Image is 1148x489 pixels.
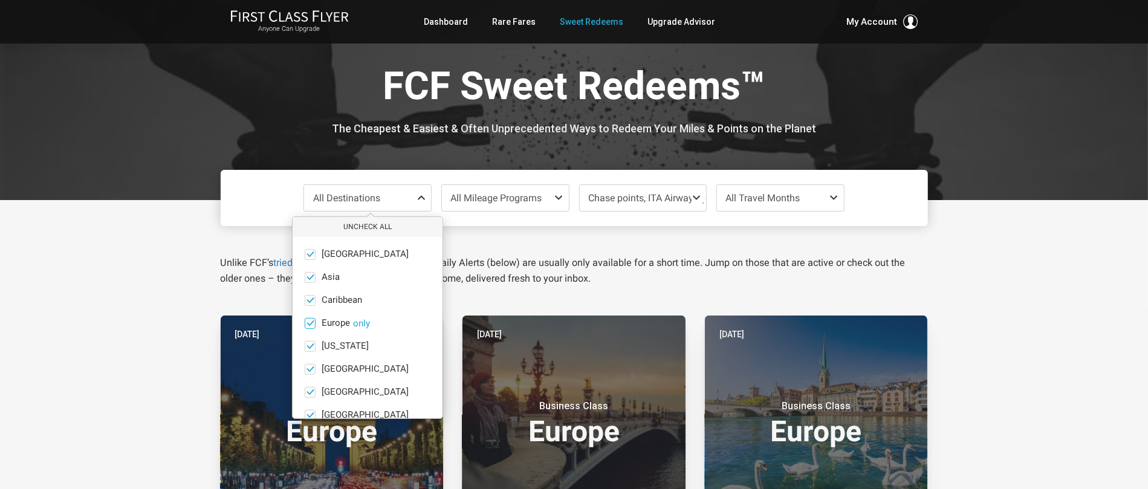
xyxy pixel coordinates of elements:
time: [DATE] [235,328,260,341]
small: Anyone Can Upgrade [230,25,349,33]
span: All Mileage Programs [450,192,542,204]
span: [GEOGRAPHIC_DATA] [322,249,409,260]
a: First Class FlyerAnyone Can Upgrade [230,10,349,34]
a: Dashboard [424,11,468,33]
button: Europe [353,318,370,329]
span: My Account [847,15,898,29]
h3: Europe [477,400,671,446]
h3: The Cheapest & Easiest & Often Unprecedented Ways to Redeem Your Miles & Points on the Planet [230,123,919,135]
span: [GEOGRAPHIC_DATA] [322,387,409,398]
span: Europe [322,318,350,329]
p: Unlike FCF’s , our Daily Alerts (below) are usually only available for a short time. Jump on thos... [221,255,928,287]
span: [GEOGRAPHIC_DATA] [322,364,409,375]
a: Upgrade Advisor [647,11,715,33]
img: First Class Flyer [230,10,349,22]
button: Uncheck All [293,217,443,237]
button: My Account [847,15,918,29]
h3: Europe [235,400,429,446]
span: All Destinations [313,192,380,204]
a: Rare Fares [492,11,536,33]
span: Caribbean [322,295,362,306]
h1: FCF Sweet Redeems™ [230,65,919,112]
time: [DATE] [477,328,502,341]
span: [US_STATE] [322,341,369,352]
time: [DATE] [719,328,744,341]
small: Business Class [498,400,649,412]
span: All Travel Months [725,192,800,204]
a: Sweet Redeems [560,11,623,33]
span: Chase points, ITA Airways (Volare) points or Marriott points [588,192,840,204]
span: [GEOGRAPHIC_DATA] [322,410,409,421]
span: Asia [322,272,340,283]
a: tried and true upgrade strategies [274,257,415,268]
small: Business Class [256,400,407,412]
h3: Europe [719,400,913,446]
small: Business Class [741,400,892,412]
